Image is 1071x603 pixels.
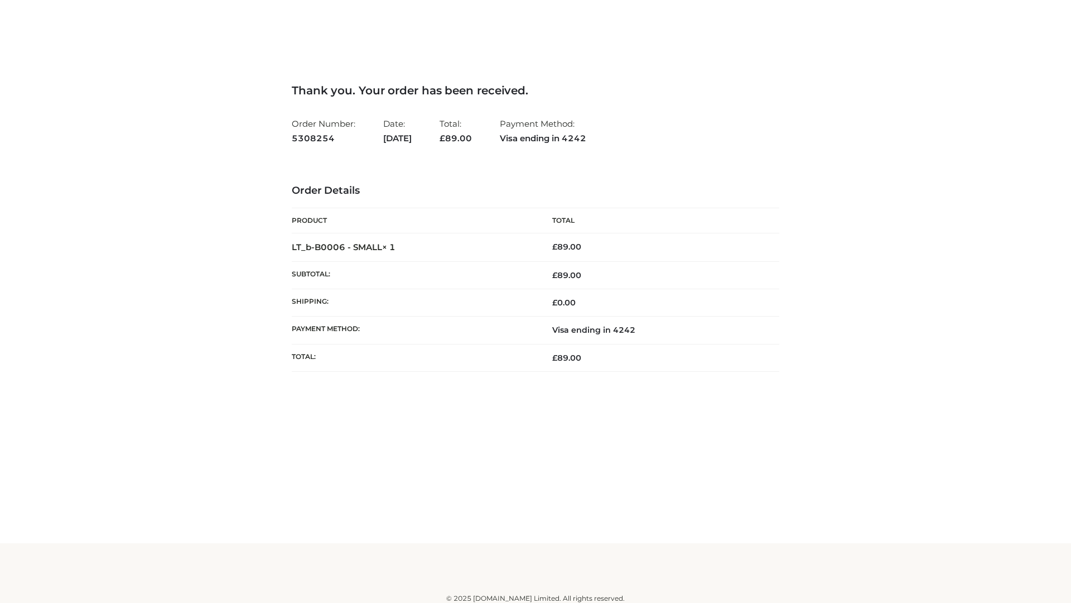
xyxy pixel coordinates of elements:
th: Total [535,208,779,233]
th: Total: [292,344,535,371]
span: 89.00 [552,270,581,280]
span: £ [552,242,557,252]
th: Product [292,208,535,233]
span: £ [552,270,557,280]
strong: [DATE] [383,131,412,146]
strong: 5308254 [292,131,355,146]
span: £ [440,133,445,143]
span: £ [552,353,557,363]
span: 89.00 [440,133,472,143]
li: Date: [383,114,412,148]
th: Subtotal: [292,261,535,289]
th: Shipping: [292,289,535,317]
strong: × 1 [382,242,395,252]
strong: Visa ending in 4242 [500,131,586,146]
bdi: 0.00 [552,298,576,308]
td: Visa ending in 4242 [535,317,779,344]
bdi: 89.00 [552,242,581,252]
span: £ [552,298,557,308]
th: Payment method: [292,317,535,344]
li: Total: [440,114,472,148]
h3: Thank you. Your order has been received. [292,84,779,97]
li: Payment Method: [500,114,586,148]
h3: Order Details [292,185,779,197]
span: 89.00 [552,353,581,363]
strong: LT_b-B0006 - SMALL [292,242,395,252]
li: Order Number: [292,114,355,148]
